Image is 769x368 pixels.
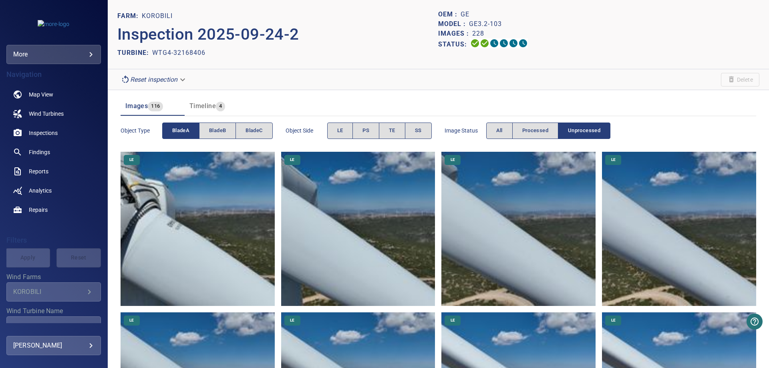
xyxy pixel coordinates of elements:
span: 4 [216,102,225,111]
button: bladeA [162,123,199,139]
p: GE [461,10,469,19]
p: KOROBILI [142,11,173,21]
span: Analytics [29,187,52,195]
span: LE [606,318,620,323]
a: map noActive [6,85,101,104]
span: TE [389,126,395,135]
span: Object Side [286,127,327,135]
p: WTG4-32168406 [152,48,205,58]
span: SS [415,126,422,135]
a: inspections noActive [6,123,101,143]
button: bladeB [199,123,236,139]
label: Wind Farms [6,274,101,280]
a: reports noActive [6,162,101,181]
div: objectSide [327,123,432,139]
button: bladeC [236,123,272,139]
span: bladeA [172,126,189,135]
label: Wind Turbine Name [6,308,101,314]
button: Processed [512,123,558,139]
p: Inspection 2025-09-24-2 [117,22,439,46]
div: Wind Turbine Name [6,316,101,336]
span: Object type [121,127,162,135]
div: objectType [162,123,273,139]
span: LE [446,157,460,163]
span: Map View [29,90,53,99]
button: All [486,123,513,139]
p: GE3.2-103 [469,19,502,29]
span: LE [125,318,139,323]
p: 228 [472,29,484,38]
div: more [13,48,94,61]
a: analytics noActive [6,181,101,200]
div: Reset inspection [117,72,190,86]
button: TE [379,123,405,139]
div: [PERSON_NAME] [13,339,94,352]
a: findings noActive [6,143,101,162]
p: FARM: [117,11,142,21]
p: Model : [438,19,469,29]
span: Image Status [445,127,486,135]
div: more [6,45,101,64]
span: LE [337,126,343,135]
a: windturbines noActive [6,104,101,123]
span: Images [125,102,148,110]
svg: Selecting 0% [489,38,499,48]
span: Inspections [29,129,58,137]
button: SS [405,123,432,139]
span: Processed [522,126,548,135]
div: Wind Farms [6,282,101,302]
span: Timeline [189,102,216,110]
span: Findings [29,148,50,156]
span: LE [285,157,299,163]
div: KOROBILI [13,288,85,296]
p: Images : [438,29,472,38]
span: Reports [29,167,48,175]
img: more-logo [38,20,69,28]
span: Wind Turbines [29,110,64,118]
h4: Filters [6,236,101,244]
button: Unprocessed [558,123,610,139]
button: LE [327,123,353,139]
span: PS [362,126,369,135]
span: bladeC [246,126,262,135]
div: imageStatus [486,123,611,139]
span: Unable to delete the inspection due to your user permissions [721,73,759,86]
button: PS [352,123,379,139]
svg: Classification 0% [518,38,528,48]
span: LE [285,318,299,323]
span: bladeB [209,126,226,135]
span: LE [446,318,460,323]
span: 116 [148,102,163,111]
span: Unprocessed [568,126,600,135]
em: Reset inspection [130,76,177,83]
p: TURBINE: [117,48,152,58]
svg: Data Formatted 100% [480,38,489,48]
svg: ML Processing 0% [499,38,509,48]
svg: Uploading 100% [470,38,480,48]
span: Repairs [29,206,48,214]
p: OEM : [438,10,461,19]
span: All [496,126,503,135]
p: Status: [438,38,470,50]
h4: Navigation [6,70,101,78]
span: LE [606,157,620,163]
span: LE [125,157,139,163]
svg: Matching 0% [509,38,518,48]
a: repairs noActive [6,200,101,219]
